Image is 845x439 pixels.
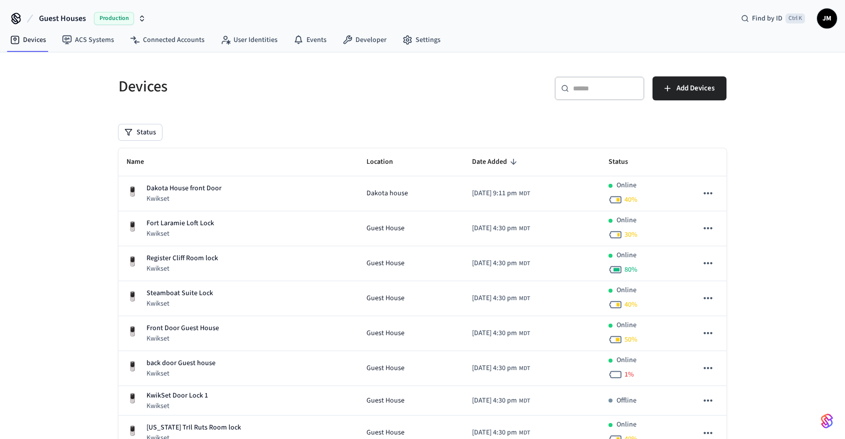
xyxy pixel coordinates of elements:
span: Add Devices [676,82,714,95]
img: Yale Assure Touchscreen Wifi Smart Lock, Satin Nickel, Front [126,221,138,233]
div: America/Denver [472,396,530,406]
div: Find by IDCtrl K [733,9,813,27]
span: Find by ID [752,13,782,23]
a: ACS Systems [54,31,122,49]
p: Online [616,285,636,296]
span: [DATE] 4:30 pm [472,293,517,304]
p: Online [616,320,636,331]
span: 30 % [624,230,637,240]
p: Dakota House front Door [146,183,221,194]
a: Connected Accounts [122,31,212,49]
span: MDT [519,429,530,438]
button: Status [118,124,162,140]
p: Online [616,215,636,226]
div: America/Denver [472,293,530,304]
button: Add Devices [652,76,726,100]
h5: Devices [118,76,416,97]
a: Devices [2,31,54,49]
span: Guest House [366,293,404,304]
img: Yale Assure Touchscreen Wifi Smart Lock, Satin Nickel, Front [126,326,138,338]
p: Online [616,355,636,366]
span: Ctrl K [785,13,805,23]
span: Guest House [366,396,404,406]
span: [DATE] 4:30 pm [472,223,517,234]
span: Guest House [366,223,404,234]
a: Events [285,31,334,49]
p: Kwikset [146,229,214,239]
span: Guest House [366,258,404,269]
span: 50 % [624,335,637,345]
span: MDT [519,259,530,268]
span: 40 % [624,195,637,205]
span: Guest Houses [39,12,86,24]
a: Developer [334,31,394,49]
span: 1 % [624,370,634,380]
span: Location [366,154,406,170]
p: Front Door Guest House [146,323,219,334]
img: Yale Assure Touchscreen Wifi Smart Lock, Satin Nickel, Front [126,186,138,198]
span: 40 % [624,300,637,310]
img: Yale Assure Touchscreen Wifi Smart Lock, Satin Nickel, Front [126,361,138,373]
span: MDT [519,294,530,303]
p: KwikSet Door Lock 1 [146,391,208,401]
div: America/Denver [472,363,530,374]
p: [US_STATE] TrIl Ruts Room lock [146,423,241,433]
span: Guest House [366,363,404,374]
div: America/Denver [472,328,530,339]
span: Dakota house [366,188,408,199]
span: [DATE] 4:30 pm [472,363,517,374]
span: Production [94,12,134,25]
button: JM [817,8,837,28]
span: [DATE] 4:30 pm [472,428,517,438]
span: [DATE] 4:30 pm [472,258,517,269]
p: Kwikset [146,334,219,344]
div: America/Denver [472,188,530,199]
p: Online [616,180,636,191]
p: Kwikset [146,194,221,204]
span: [DATE] 4:30 pm [472,396,517,406]
a: Settings [394,31,448,49]
span: Status [608,154,641,170]
p: Online [616,250,636,261]
span: [DATE] 4:30 pm [472,328,517,339]
span: MDT [519,329,530,338]
span: Date Added [472,154,520,170]
p: Register Cliff Room lock [146,253,218,264]
span: Name [126,154,157,170]
p: Fort Laramie Loft Lock [146,218,214,229]
p: Kwikset [146,264,218,274]
img: SeamLogoGradient.69752ec5.svg [821,413,833,429]
div: America/Denver [472,428,530,438]
img: Yale Assure Touchscreen Wifi Smart Lock, Satin Nickel, Front [126,393,138,405]
span: MDT [519,397,530,406]
div: America/Denver [472,223,530,234]
img: Yale Assure Touchscreen Wifi Smart Lock, Satin Nickel, Front [126,291,138,303]
span: MDT [519,364,530,373]
span: [DATE] 9:11 pm [472,188,517,199]
img: Yale Assure Touchscreen Wifi Smart Lock, Satin Nickel, Front [126,256,138,268]
span: MDT [519,224,530,233]
p: Kwikset [146,401,208,411]
p: Offline [616,396,636,406]
span: MDT [519,189,530,198]
span: Guest House [366,428,404,438]
p: Kwikset [146,369,215,379]
p: Online [616,420,636,430]
a: User Identities [212,31,285,49]
span: 80 % [624,265,637,275]
span: JM [818,9,836,27]
span: Guest House [366,328,404,339]
div: America/Denver [472,258,530,269]
p: Steamboat Suite Lock [146,288,213,299]
img: Yale Assure Touchscreen Wifi Smart Lock, Satin Nickel, Front [126,425,138,437]
p: Kwikset [146,299,213,309]
p: back door Guest house [146,358,215,369]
